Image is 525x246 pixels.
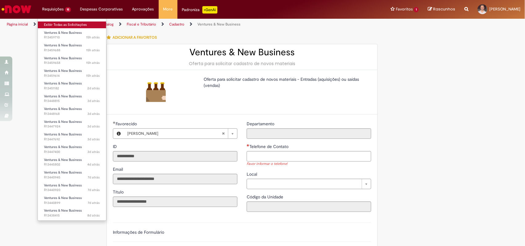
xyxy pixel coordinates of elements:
span: Ventures & New Business [44,196,82,200]
a: Limpar campo Local [247,179,371,189]
span: Ventures & New Business [44,119,82,124]
time: 26/08/2025 14:49:46 [88,99,100,103]
span: 3d atrás [88,111,100,116]
time: 26/08/2025 11:43:58 [88,124,100,129]
time: 26/08/2025 12:35:40 [88,111,100,116]
span: R13448815 [44,99,100,103]
span: R13447692 [44,137,100,142]
span: Requisições [42,6,64,12]
span: Somente leitura - Email [113,166,124,172]
input: Departamento [247,128,371,139]
a: Aberto R13451182 : Ventures & New Business [38,80,106,92]
a: Aberto R13440945 : Ventures & New Business [38,169,106,181]
span: 3d atrás [88,137,100,142]
label: Somente leitura - Email [113,166,124,172]
span: R13438415 [44,213,100,218]
time: 22/08/2025 08:30:50 [88,213,100,218]
time: 22/08/2025 16:42:54 [88,201,100,205]
span: Ventures & New Business [44,132,82,137]
span: 8d atrás [88,213,100,218]
time: 28/08/2025 17:42:07 [86,61,100,65]
p: +GenAi [202,6,217,14]
span: 7d atrás [88,201,100,205]
span: R13445802 [44,162,100,167]
a: Aberto R13447400 : Ventures & New Business [38,144,106,155]
div: Favor informar o telefone! [247,162,371,167]
span: R13447924 [44,124,100,129]
span: R13459710 [44,35,100,40]
a: Aberto R13447692 : Ventures & New Business [38,131,106,143]
label: Somente leitura - Título [113,189,125,195]
label: Somente leitura - ID [113,143,118,150]
span: Necessários [247,144,249,146]
span: [PERSON_NAME] [489,6,520,12]
a: Aberto R13459658 : Ventures & New Business [38,55,106,66]
a: Rascunhos [428,6,455,12]
a: Aberto R13459710 : Ventures & New Business [38,29,106,41]
span: Ventures & New Business [44,30,82,35]
span: 15h atrás [86,48,100,53]
span: R13459658 [44,61,100,65]
span: Ventures & New Business [44,68,82,73]
span: 15h atrás [86,61,100,65]
ul: Trilhas de página [5,19,345,30]
label: Somente leitura - Código da Unidade [247,194,284,200]
span: Ventures & New Business [44,43,82,48]
input: Código da Unidade [247,201,371,212]
span: R13440899 [44,201,100,205]
span: R13459614 [44,73,100,78]
span: 1 [414,7,419,12]
a: Aberto R13440899 : Ventures & New Business [38,195,106,206]
span: Local [247,171,258,177]
span: 3d atrás [88,150,100,154]
span: Ventures & New Business [44,107,82,111]
ul: Requisições [38,18,106,221]
span: Ventures & New Business [44,208,82,213]
input: Telefone de Contato [247,151,371,162]
button: Favorecido, Visualizar este registro DANILO SILVA [113,129,124,139]
span: R13440920 [44,188,100,193]
a: Aberto R13447924 : Ventures & New Business [38,119,106,130]
time: 28/08/2025 17:35:04 [86,73,100,78]
a: [PERSON_NAME]Limpar campo Favorecido [124,129,237,139]
a: Aberto R13438415 : Ventures & New Business [38,207,106,219]
a: Aberto R13459688 : Ventures & New Business [38,42,106,53]
input: ID [113,151,237,162]
span: Ventures & New Business [44,94,82,99]
span: 7d atrás [88,175,100,180]
span: 15 [65,7,71,12]
span: Ventures & New Business [44,145,82,149]
time: 27/08/2025 09:47:26 [88,86,100,91]
button: Adicionar a Favoritos [106,31,160,44]
h2: Ventures & New Business [113,47,371,57]
time: 22/08/2025 16:47:53 [88,188,100,192]
span: Adicionar a Favoritos [113,35,157,40]
span: 3d atrás [88,124,100,129]
a: Fiscal e Tributário [127,22,156,27]
span: R13448168 [44,111,100,116]
a: Aberto R13445802 : Ventures & New Business [38,157,106,168]
a: Página inicial [7,22,28,27]
a: Aberto R13448168 : Ventures & New Business [38,106,106,117]
span: 3d atrás [88,99,100,103]
span: Obrigatório Preenchido [113,121,116,124]
input: Email [113,174,237,184]
span: 7d atrás [88,188,100,192]
div: Padroniza [182,6,217,14]
time: 25/08/2025 17:23:14 [88,162,100,167]
span: Despesas Corporativas [80,6,123,12]
time: 26/08/2025 10:24:19 [88,150,100,154]
abbr: Limpar campo Favorecido [219,129,228,139]
time: 28/08/2025 17:47:21 [86,48,100,53]
a: Ventures & New Business [197,22,241,27]
span: R13451182 [44,86,100,91]
a: Aberto R13459614 : Ventures & New Business [38,68,106,79]
span: 15h atrás [86,73,100,78]
span: Ventures & New Business [44,56,82,61]
img: Ventures & New Business [146,82,166,102]
span: R13459688 [44,48,100,53]
time: 26/08/2025 11:09:54 [88,137,100,142]
input: Título [113,197,237,207]
span: Aprovações [132,6,154,12]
